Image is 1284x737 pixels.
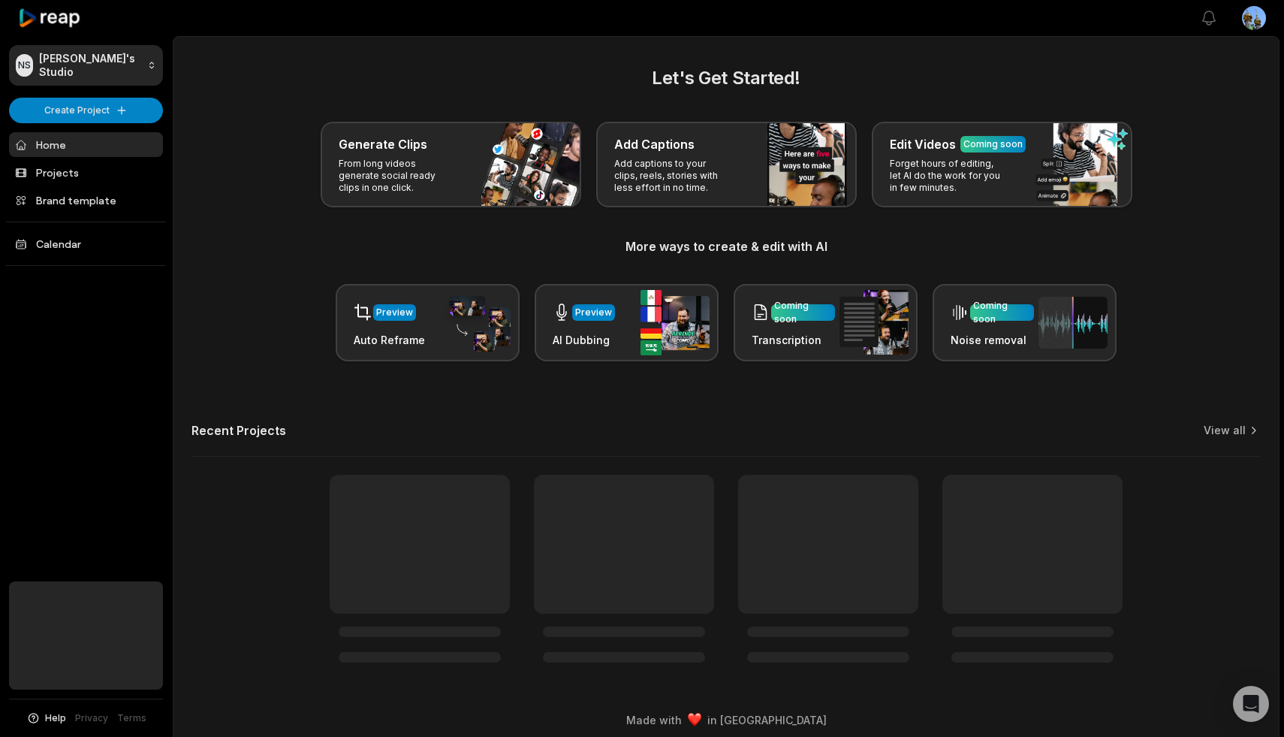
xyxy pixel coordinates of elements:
[9,98,163,123] button: Create Project
[1038,297,1108,349] img: noise_removal.png
[1233,686,1269,722] div: Open Intercom Messenger
[1204,423,1246,438] a: View all
[191,65,1261,92] h2: Let's Get Started!
[951,332,1034,348] h3: Noise removal
[774,299,832,326] div: Coming soon
[553,332,615,348] h3: AI Dubbing
[614,158,731,194] p: Add captions to your clips, reels, stories with less effort in no time.
[890,135,956,153] h3: Edit Videos
[575,306,612,319] div: Preview
[973,299,1031,326] div: Coming soon
[9,231,163,256] a: Calendar
[9,188,163,213] a: Brand template
[9,160,163,185] a: Projects
[45,711,66,725] span: Help
[187,712,1265,728] div: Made with in [GEOGRAPHIC_DATA]
[442,294,511,352] img: auto_reframe.png
[39,52,141,79] p: [PERSON_NAME]'s Studio
[640,290,710,355] img: ai_dubbing.png
[75,711,108,725] a: Privacy
[26,711,66,725] button: Help
[117,711,146,725] a: Terms
[839,290,909,355] img: transcription.png
[191,237,1261,255] h3: More ways to create & edit with AI
[752,332,835,348] h3: Transcription
[354,332,425,348] h3: Auto Reframe
[9,132,163,157] a: Home
[963,137,1023,151] div: Coming soon
[614,135,695,153] h3: Add Captions
[688,713,701,726] img: heart emoji
[339,158,455,194] p: From long videos generate social ready clips in one click.
[339,135,427,153] h3: Generate Clips
[191,423,286,438] h2: Recent Projects
[376,306,413,319] div: Preview
[890,158,1006,194] p: Forget hours of editing, let AI do the work for you in few minutes.
[16,54,33,77] div: NS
